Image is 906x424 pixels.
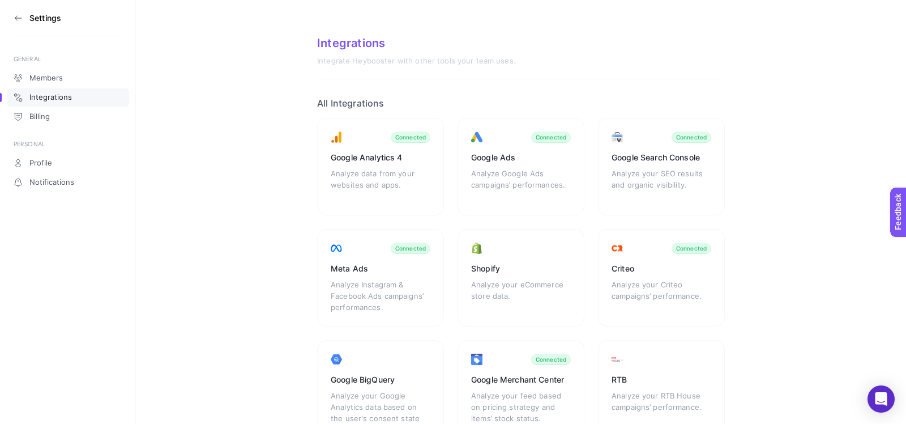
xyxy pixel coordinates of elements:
h2: All Integrations [317,97,725,109]
a: Members [7,69,129,87]
span: Notifications [29,178,74,187]
a: Integrations [7,88,129,107]
div: Google Ads [471,152,571,163]
h3: Settings [29,14,61,23]
div: Connected [536,356,566,363]
div: Google BigQuery [331,374,430,385]
div: Google Merchant Center [471,374,571,385]
div: Criteo [612,263,711,274]
div: Open Intercom Messenger [867,385,895,413]
div: Connected [536,134,566,141]
div: Integrate Heybooster with other tools your team uses. [317,57,725,66]
div: Shopify [471,263,571,274]
div: Connected [395,134,426,141]
div: Integrations [317,36,725,50]
div: Meta Ads [331,263,430,274]
div: GENERAL [14,54,122,63]
a: Profile [7,154,129,172]
span: Billing [29,112,50,121]
div: Analyze your eCommerce store data. [471,279,571,313]
div: Analyze Google Ads campaigns’ performances. [471,168,571,202]
span: Members [29,74,63,83]
div: Analyze your Criteo campaigns’ performance. [612,279,711,313]
div: Analyze data from your websites and apps. [331,168,430,202]
div: Connected [676,245,707,252]
div: Connected [395,245,426,252]
div: PERSONAL [14,139,122,149]
span: Feedback [7,3,43,12]
a: Billing [7,108,129,126]
span: Integrations [29,93,72,102]
a: Notifications [7,173,129,192]
div: Analyze your SEO results and organic visibility. [612,168,711,202]
div: Google Search Console [612,152,711,163]
span: Profile [29,159,52,168]
div: RTB [612,374,711,385]
div: Connected [676,134,707,141]
div: Google Analytics 4 [331,152,430,163]
div: Analyze your Google Analytics data based on the user's consent state [331,390,430,424]
div: Analyze Instagram & Facebook Ads campaigns’ performances. [331,279,430,313]
div: Analyze your RTB House campaigns’ performance. [612,390,711,424]
div: Analyze your feed based on pricing strategy and items’ stock status. [471,390,571,424]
